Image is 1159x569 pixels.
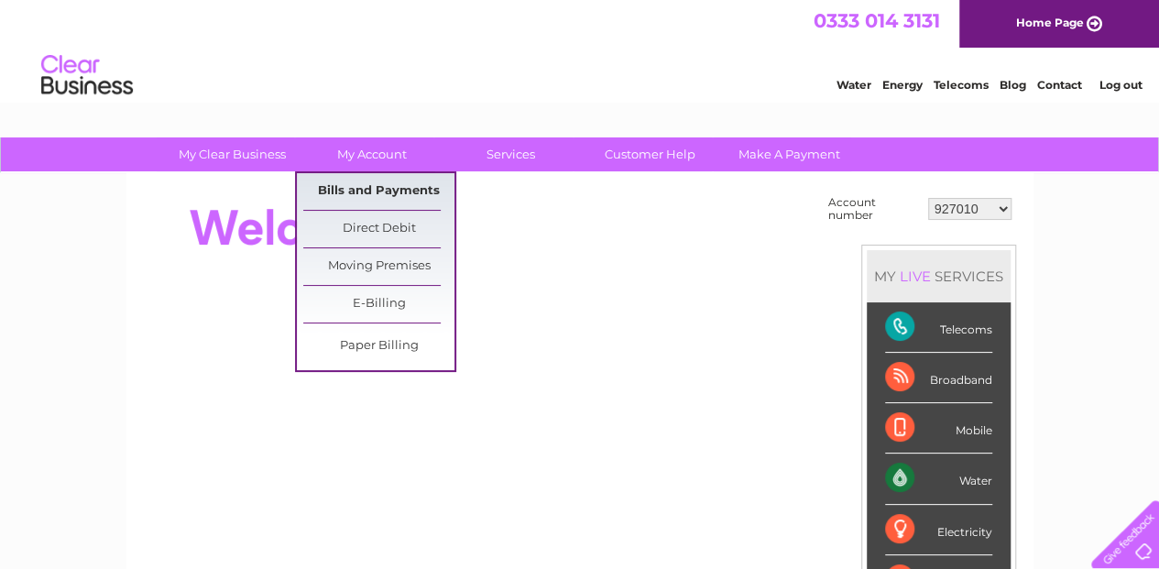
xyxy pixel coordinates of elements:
[1037,78,1082,92] a: Contact
[885,505,992,555] div: Electricity
[303,286,454,323] a: E-Billing
[885,353,992,403] div: Broadband
[824,191,924,226] td: Account number
[303,211,454,247] a: Direct Debit
[296,137,447,171] a: My Account
[303,328,454,365] a: Paper Billing
[148,10,1013,89] div: Clear Business is a trading name of Verastar Limited (registered in [GEOGRAPHIC_DATA] No. 3667643...
[934,78,989,92] a: Telecoms
[896,268,935,285] div: LIVE
[303,173,454,210] a: Bills and Payments
[885,454,992,504] div: Water
[40,48,134,104] img: logo.png
[1000,78,1026,92] a: Blog
[885,302,992,353] div: Telecoms
[885,403,992,454] div: Mobile
[303,248,454,285] a: Moving Premises
[1099,78,1142,92] a: Log out
[714,137,865,171] a: Make A Payment
[157,137,308,171] a: My Clear Business
[882,78,923,92] a: Energy
[435,137,586,171] a: Services
[836,78,871,92] a: Water
[814,9,940,32] a: 0333 014 3131
[574,137,726,171] a: Customer Help
[867,250,1011,302] div: MY SERVICES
